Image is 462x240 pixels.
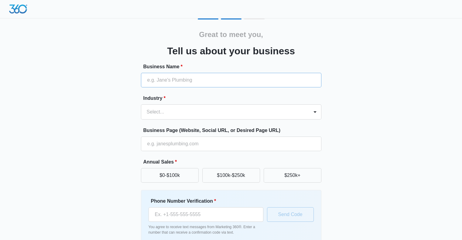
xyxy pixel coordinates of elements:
[202,168,260,183] button: $100k-$250k
[199,29,263,40] h2: Great to meet you,
[264,168,321,183] button: $250k+
[151,198,266,205] label: Phone Number Verification
[141,73,321,87] input: e.g. Jane's Plumbing
[167,44,295,58] h3: Tell us about your business
[143,127,324,134] label: Business Page (Website, Social URL, or Desired Page URL)
[143,158,324,166] label: Annual Sales
[143,95,324,102] label: Industry
[149,224,263,235] p: You agree to receive text messages from Marketing 360®. Enter a number that can receive a confirm...
[149,207,263,222] input: Ex. +1-555-555-5555
[141,137,321,151] input: e.g. janesplumbing.com
[141,168,199,183] button: $0-$100k
[143,63,324,70] label: Business Name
